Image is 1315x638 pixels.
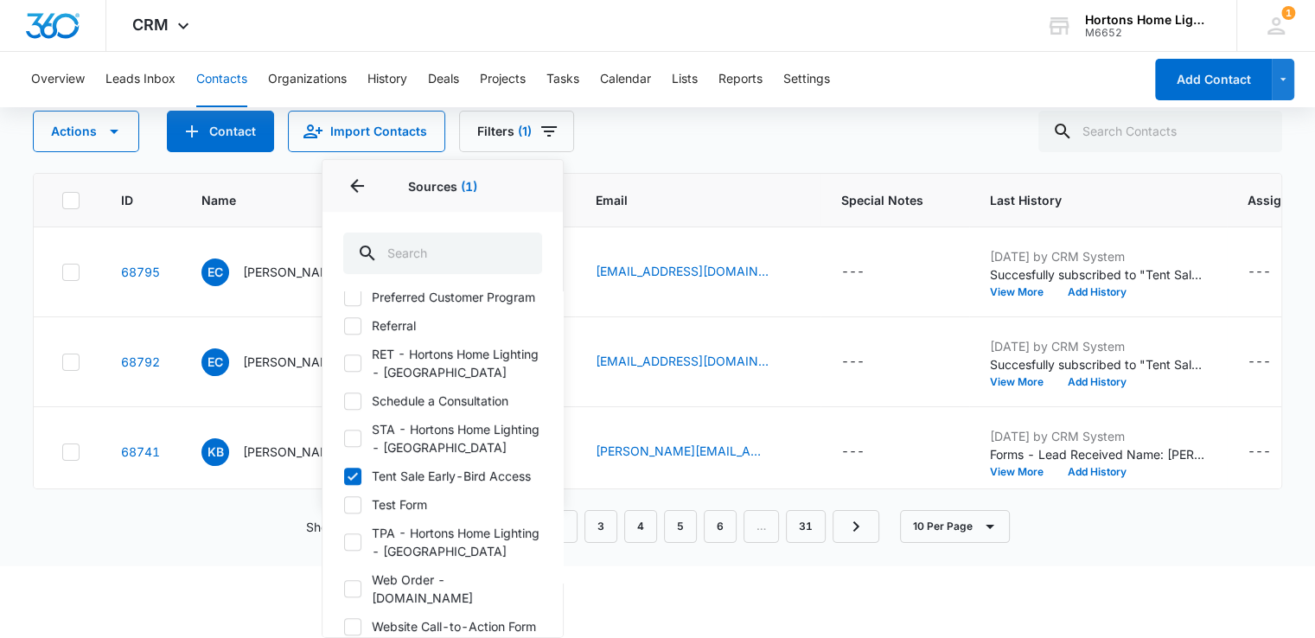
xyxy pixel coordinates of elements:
a: Page 3 [584,510,617,543]
a: Next Page [833,510,879,543]
span: (1) [461,179,477,194]
button: Reports [718,52,763,107]
button: Filters [459,111,574,152]
button: Overview [31,52,85,107]
label: Referral [343,316,542,335]
button: Tasks [546,52,579,107]
div: Email - echazzin@jetadv.net - Select to Edit Field [596,262,800,283]
a: Page 6 [704,510,737,543]
button: Actions [33,111,139,152]
button: Back [343,172,371,200]
div: Special Notes - - Select to Edit Field [841,352,896,373]
span: KB [201,438,229,466]
label: Tent Sale Early-Bird Access [343,467,542,485]
label: Test Form [343,495,542,514]
label: Schedule a Consultation [343,392,542,410]
p: Forms - Lead Received Name: [PERSON_NAME] Email: [PERSON_NAME][EMAIL_ADDRESS][DOMAIN_NAME] Phone:... [990,445,1206,463]
button: Add History [1056,377,1139,387]
button: Contacts [196,52,247,107]
label: STA - Hortons Home Lighting - [GEOGRAPHIC_DATA] [343,420,542,456]
p: [PERSON_NAME] [243,353,342,371]
button: View More [990,377,1056,387]
button: 10 Per Page [900,510,1010,543]
button: View More [990,287,1056,297]
p: [DATE] by CRM System [990,337,1206,355]
div: Email - echazzin@jetadv.net - Select to Edit Field [596,352,800,373]
a: Page 5 [664,510,697,543]
span: Email [596,191,775,209]
input: Search [343,233,542,274]
p: [PERSON_NAME] [243,263,342,281]
button: View More [990,467,1056,477]
span: EC [201,348,229,376]
nav: Pagination [451,510,879,543]
button: Deals [428,52,459,107]
span: Special Notes [841,191,923,209]
button: History [367,52,407,107]
input: Search Contacts [1038,111,1282,152]
a: Navigate to contact details page for Kaitlyn Brunswig [121,444,160,459]
p: [DATE] by CRM System [990,427,1206,445]
div: Name - Estefania Chazzin - Select to Edit Field [201,258,373,286]
button: Add History [1056,467,1139,477]
div: notifications count [1281,6,1295,20]
div: account id [1085,27,1211,39]
span: Name [201,191,348,209]
div: --- [1248,442,1271,463]
button: Add Contact [167,111,274,152]
button: Add History [1056,287,1139,297]
div: Special Notes - - Select to Edit Field [841,262,896,283]
a: [EMAIL_ADDRESS][DOMAIN_NAME] [596,352,769,370]
button: Calendar [600,52,651,107]
label: Preferred Customer Program [343,288,542,306]
div: Assigned To - - Select to Edit Field [1248,442,1302,463]
button: Lists [672,52,698,107]
a: Page 31 [786,510,826,543]
span: EC [201,258,229,286]
div: --- [1248,262,1271,283]
span: Last History [990,191,1181,209]
div: Special Notes - - Select to Edit Field [841,442,896,463]
label: TPA - Hortons Home Lighting - [GEOGRAPHIC_DATA] [343,524,542,560]
label: Web Order - [DOMAIN_NAME] [343,571,542,607]
div: Assigned To - - Select to Edit Field [1248,262,1302,283]
p: [PERSON_NAME] [243,443,342,461]
button: Projects [480,52,526,107]
div: Name - Estefania Chazzin - Select to Edit Field [201,348,373,376]
div: account name [1085,13,1211,27]
div: Email - kaitlyn.brunswig@madwire.com - Select to Edit Field [596,442,800,463]
div: --- [841,442,865,463]
button: Import Contacts [288,111,445,152]
a: [EMAIL_ADDRESS][DOMAIN_NAME] [596,262,769,280]
span: CRM [132,16,169,34]
p: Sources [343,177,542,195]
button: Settings [783,52,830,107]
p: [DATE] by CRM System [990,247,1206,265]
p: Succesfully subscribed to "Tent Sale Early Bird Access". [990,265,1206,284]
span: 1 [1281,6,1295,20]
button: Leads Inbox [105,52,176,107]
button: Add Contact [1155,59,1272,100]
a: Page 4 [624,510,657,543]
button: Organizations [268,52,347,107]
div: --- [841,352,865,373]
label: Website Call-to-Action Form [343,617,542,635]
a: Navigate to contact details page for Estefania Chazzin [121,265,160,279]
div: --- [1248,352,1271,373]
span: ID [121,191,135,209]
label: RET - Hortons Home Lighting - [GEOGRAPHIC_DATA] [343,345,542,381]
span: (1) [518,125,532,137]
div: Name - Kaitlyn Brunswig - Select to Edit Field [201,438,373,466]
a: [PERSON_NAME][EMAIL_ADDRESS][DOMAIN_NAME] [596,442,769,460]
p: Showing 1-10 of 303 [306,518,431,536]
p: Succesfully subscribed to "Tent Sale Early Bird Access". [990,355,1206,373]
div: --- [841,262,865,283]
div: Assigned To - - Select to Edit Field [1248,352,1302,373]
a: Navigate to contact details page for Estefania Chazzin [121,354,160,369]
